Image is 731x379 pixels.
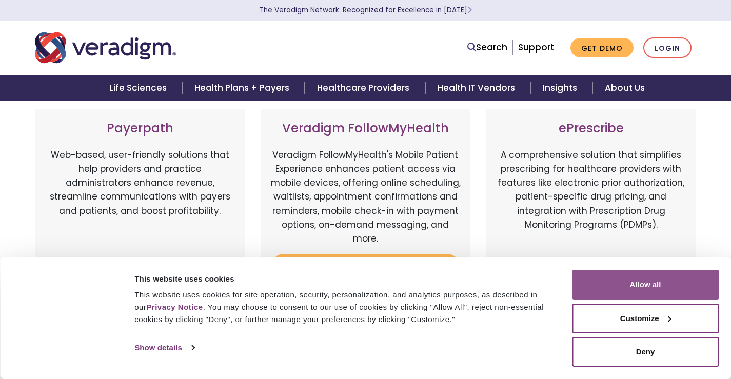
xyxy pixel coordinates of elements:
p: Veradigm FollowMyHealth's Mobile Patient Experience enhances patient access via mobile devices, o... [271,148,461,246]
div: This website uses cookies [134,273,560,285]
p: Web-based, user-friendly solutions that help providers and practice administrators enhance revenu... [45,148,235,256]
a: Login [643,37,692,58]
p: A comprehensive solution that simplifies prescribing for healthcare providers with features like ... [496,148,686,256]
button: Customize [572,304,719,333]
div: This website uses cookies for site operation, security, personalization, and analytics purposes, ... [134,289,560,326]
a: Show details [134,340,194,355]
span: Learn More [467,5,472,15]
a: The Veradigm Network: Recognized for Excellence in [DATE]Learn More [260,5,472,15]
button: Deny [572,337,719,367]
img: Veradigm logo [35,31,176,65]
a: Privacy Notice [146,303,203,311]
a: Get Demo [570,38,634,58]
a: Search [467,41,507,54]
a: Support [518,41,554,53]
h3: ePrescribe [496,121,686,136]
a: Healthcare Providers [305,75,425,101]
a: Life Sciences [97,75,182,101]
h3: Veradigm FollowMyHealth [271,121,461,136]
a: About Us [592,75,657,101]
h3: Payerpath [45,121,235,136]
a: Login to Veradigm FollowMyHealth [271,254,461,287]
a: Insights [530,75,592,101]
a: Health IT Vendors [425,75,530,101]
a: Health Plans + Payers [182,75,305,101]
button: Allow all [572,270,719,300]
